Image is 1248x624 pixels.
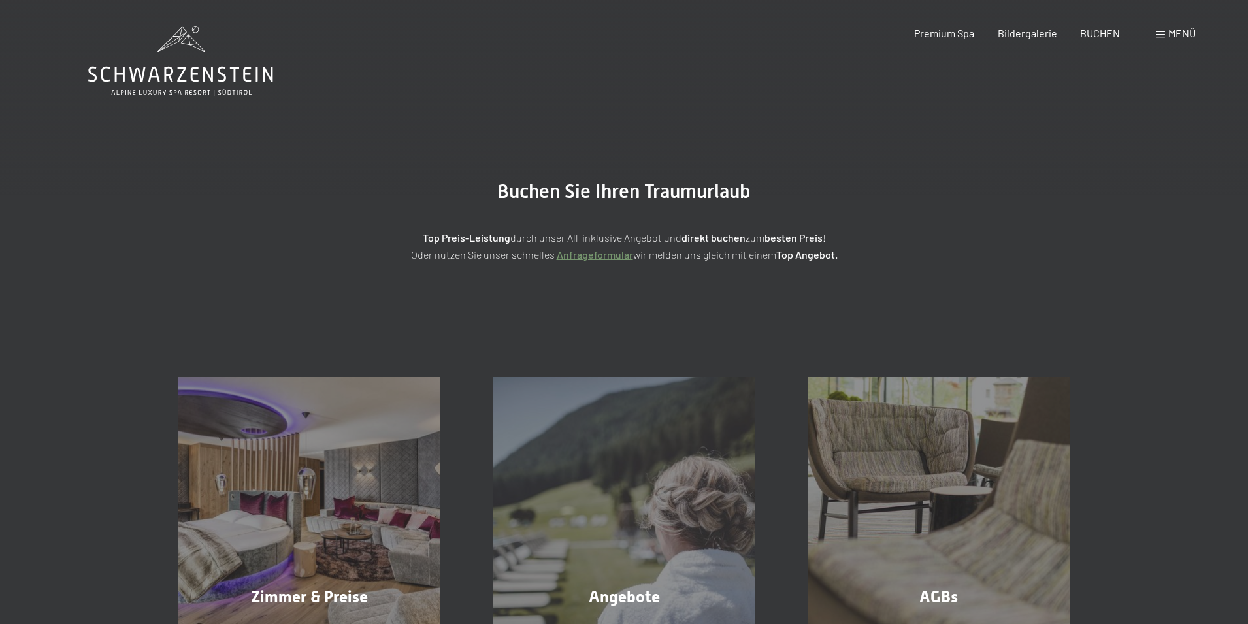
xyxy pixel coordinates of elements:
[1080,27,1120,39] a: BUCHEN
[297,229,951,263] p: durch unser All-inklusive Angebot und zum ! Oder nutzen Sie unser schnelles wir melden uns gleich...
[776,248,838,261] strong: Top Angebot.
[764,231,823,244] strong: besten Preis
[589,587,660,606] span: Angebote
[497,180,751,203] span: Buchen Sie Ihren Traumurlaub
[919,587,958,606] span: AGBs
[914,27,974,39] a: Premium Spa
[423,231,510,244] strong: Top Preis-Leistung
[998,27,1057,39] a: Bildergalerie
[681,231,746,244] strong: direkt buchen
[1168,27,1196,39] span: Menü
[557,248,633,261] a: Anfrageformular
[251,587,368,606] span: Zimmer & Preise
